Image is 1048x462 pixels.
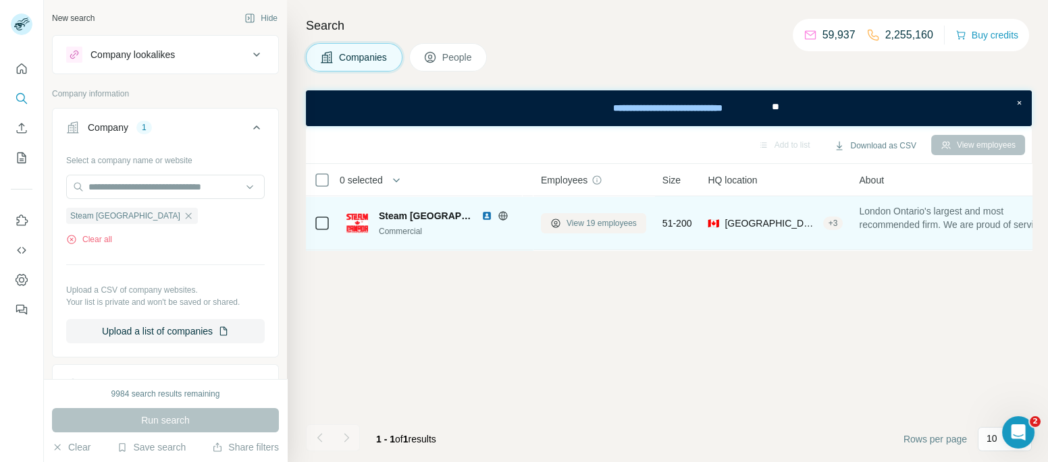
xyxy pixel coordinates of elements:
button: Enrich CSV [11,116,32,140]
button: Buy credits [955,26,1018,45]
span: HQ location [708,173,757,187]
span: 0 selected [340,173,383,187]
div: Industry [88,377,122,391]
span: About [859,173,884,187]
span: of [395,434,403,444]
span: Employees [541,173,587,187]
div: Select a company name or website [66,149,265,167]
span: Steam [GEOGRAPHIC_DATA] [379,209,475,223]
div: 1 [136,121,152,134]
button: Save search [117,440,186,454]
img: Logo of Steam Canada [346,212,368,234]
button: Quick start [11,57,32,81]
span: Size [662,173,681,187]
button: Upload a list of companies [66,319,265,343]
div: Company lookalikes [90,48,175,61]
span: People [442,51,473,64]
button: Company1 [53,111,278,149]
button: Company lookalikes [53,38,278,71]
span: 1 - 1 [376,434,395,444]
iframe: Banner [306,90,1032,126]
div: Commercial [379,225,525,237]
span: Steam [GEOGRAPHIC_DATA] [70,210,180,222]
button: View 19 employees [541,213,646,233]
button: Industry [53,368,278,400]
span: results [376,434,436,444]
button: Download as CSV [824,136,925,156]
p: 10 [987,432,997,445]
span: 2 [1030,416,1041,427]
p: 59,937 [822,27,856,43]
p: Your list is private and won't be saved or shared. [66,296,265,308]
span: 1 [403,434,409,444]
div: + 3 [823,217,843,229]
div: Company [88,121,128,134]
button: Feedback [11,297,32,322]
button: Hide [235,8,287,28]
button: Clear [52,440,90,454]
button: Search [11,86,32,111]
span: Rows per page [903,432,967,446]
button: Use Surfe on LinkedIn [11,208,32,233]
p: Company information [52,88,279,100]
button: Clear all [66,233,112,246]
span: 51-200 [662,216,692,230]
button: My lists [11,146,32,170]
iframe: Intercom live chat [1002,416,1034,449]
p: Upload a CSV of company websites. [66,284,265,296]
button: Dashboard [11,268,32,292]
span: 🇨🇦 [708,216,719,230]
img: LinkedIn logo [481,210,492,221]
span: [GEOGRAPHIC_DATA], [GEOGRAPHIC_DATA] [725,216,817,230]
h4: Search [306,16,1032,35]
span: View 19 employees [567,217,637,229]
div: 9984 search results remaining [111,388,220,400]
p: 2,255,160 [885,27,933,43]
button: Use Surfe API [11,238,32,262]
span: Companies [339,51,388,64]
button: Share filters [212,440,279,454]
div: New search [52,12,95,24]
